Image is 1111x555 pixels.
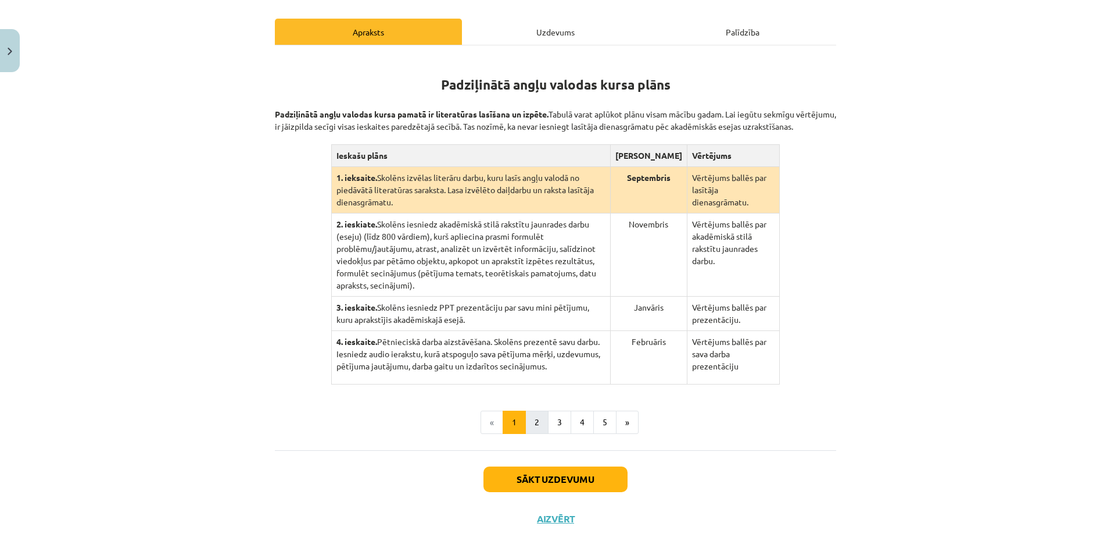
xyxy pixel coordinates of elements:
strong: 2. ieskiate. [336,219,377,229]
strong: 1. ieksaite. [336,172,377,183]
td: Vērtējums ballēs par akadēmiskā stilā rakstītu jaunrades darbu. [687,214,779,297]
strong: Septembris [627,172,671,183]
th: Vērtējums [687,145,779,167]
p: Pētnieciskā darba aizstāvēšana. Skolēns prezentē savu darbu. Iesniedz audio ierakstu, kurā atspog... [336,336,605,372]
button: 5 [593,411,617,434]
img: icon-close-lesson-0947bae3869378f0d4975bcd49f059093ad1ed9edebbc8119c70593378902aed.svg [8,48,12,55]
p: Februāris [615,336,682,348]
nav: Page navigation example [275,411,836,434]
button: 2 [525,411,549,434]
th: Ieskašu plāns [331,145,610,167]
strong: 3. ieskaite. [336,302,377,312]
td: Vērtējums ballēs par sava darba prezentāciju [687,331,779,385]
td: Skolēns izvēlas literāru darbu, kuru lasīs angļu valodā no piedāvātā literatūras saraksta. Lasa i... [331,167,610,214]
button: 1 [503,411,526,434]
td: Vērtējums ballēs par lasītāja dienasgrāmatu. [687,167,779,214]
td: Vērtējums ballēs par prezentāciju. [687,297,779,331]
td: Skolēns iesniedz PPT prezentāciju par savu mini pētījumu, kuru aprakstījis akadēmiskajā esejā. [331,297,610,331]
p: Tabulā varat aplūkot plānu visam mācību gadam. Lai iegūtu sekmīgu vērtējumu, ir jāizpilda secīgi ... [275,96,836,133]
div: Uzdevums [462,19,649,45]
td: Novembris [610,214,687,297]
td: Skolēns iesniedz akadēmiskā stilā rakstītu jaunrades darbu (eseju) (līdz 800 vārdiem), kurš aplie... [331,214,610,297]
div: Apraksts [275,19,462,45]
th: [PERSON_NAME] [610,145,687,167]
td: Janvāris [610,297,687,331]
strong: Padziļinātā angļu valodas kursa pamatā ir literatūras lasīšana un izpēte. [275,109,549,119]
button: » [616,411,639,434]
div: Palīdzība [649,19,836,45]
strong: 4. ieskaite. [336,336,377,347]
button: Aizvērt [533,513,578,525]
strong: Padziļinātā angļu valodas kursa plāns [441,76,671,93]
button: 4 [571,411,594,434]
button: Sākt uzdevumu [483,467,628,492]
button: 3 [548,411,571,434]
